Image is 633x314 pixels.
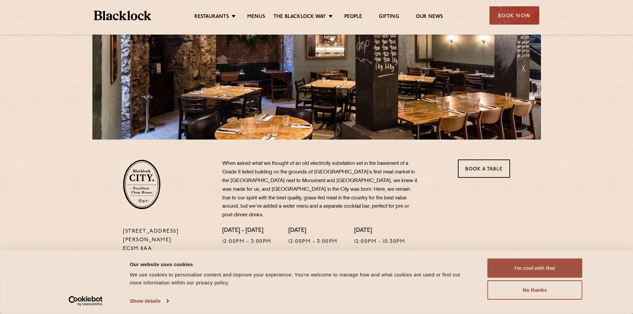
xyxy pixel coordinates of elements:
[222,227,272,235] h4: [DATE] - [DATE]
[288,250,338,258] p: 5:00pm - 10:30pm
[354,238,405,246] p: 12:00pm - 10:30pm
[288,227,338,235] h4: [DATE]
[222,250,272,258] p: 5:00pm - 10:00pm
[379,14,399,21] a: Gifting
[273,14,326,21] a: The Blacklock Way
[222,159,418,220] p: When asked what we thought of an old electricity substation set in the basement of a Grade II lis...
[288,238,338,246] p: 12:00pm - 3:00pm
[344,14,362,21] a: People
[222,238,272,246] p: 12:00pm - 3:00pm
[194,14,229,21] a: Restaurants
[123,159,160,209] img: City-stamp-default.svg
[94,11,152,20] img: BL_Textured_Logo-footer-cropped.svg
[487,259,582,278] button: I'm cool with that
[56,296,115,306] a: Usercentrics Cookiebot - opens in a new window
[130,260,473,268] div: Our website uses cookies
[247,14,265,21] a: Menus
[489,6,539,25] div: Book Now
[130,271,473,287] div: We use cookies to personalise content and improve your experience. You're welcome to manage how a...
[487,280,582,300] button: No thanks
[354,227,405,235] h4: [DATE]
[416,14,443,21] a: Our News
[130,296,168,306] a: Show details
[458,159,510,178] a: Book a Table
[123,227,212,253] p: [STREET_ADDRESS][PERSON_NAME] EC3M 8AA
